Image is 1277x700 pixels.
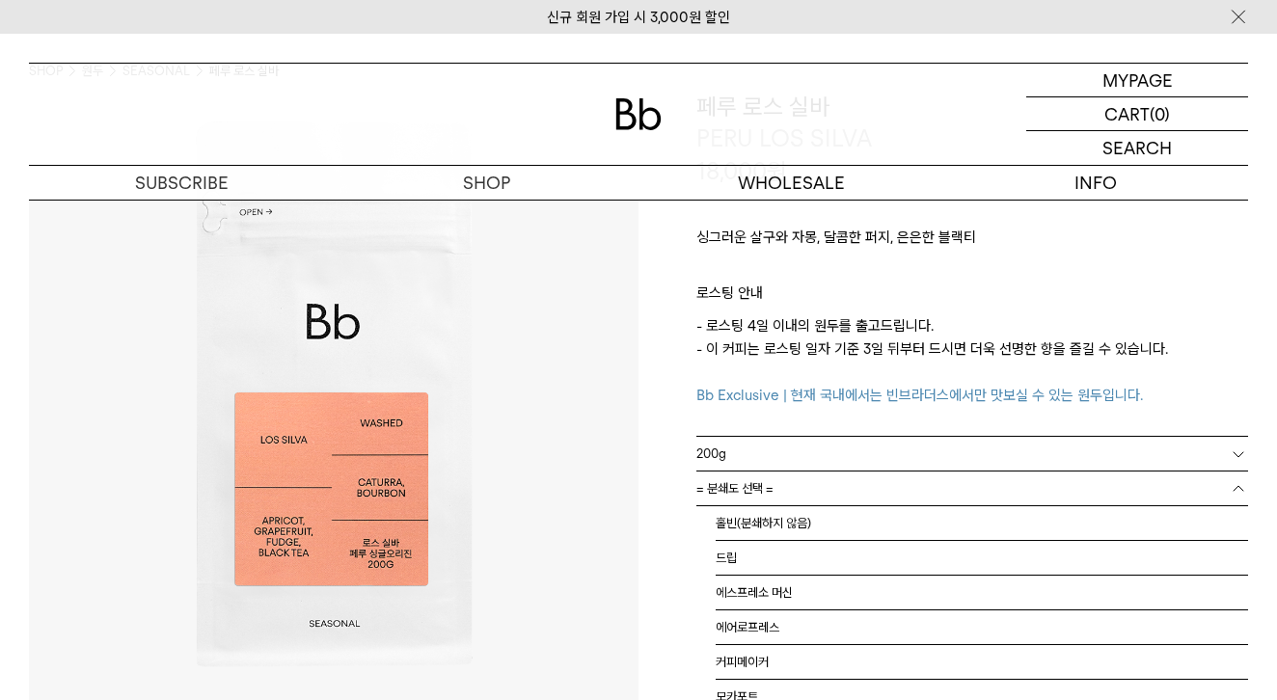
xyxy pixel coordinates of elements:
[696,226,1248,258] p: 싱그러운 살구와 자몽, 달콤한 퍼지, 은은한 블랙티
[1104,97,1150,130] p: CART
[716,541,1248,576] li: 드립
[696,471,774,505] span: = 분쇄도 선택 =
[943,166,1248,200] p: INFO
[638,166,943,200] p: WHOLESALE
[334,166,638,200] a: SHOP
[1150,97,1170,130] p: (0)
[29,166,334,200] a: SUBSCRIBE
[29,91,638,700] img: 페루 로스 실바
[716,576,1248,610] li: 에스프레소 머신
[1026,64,1248,97] a: MYPAGE
[716,610,1248,645] li: 에어로프레스
[716,645,1248,680] li: 커피메이커
[1026,97,1248,131] a: CART (0)
[696,314,1248,407] p: - 로스팅 4일 이내의 원두를 출고드립니다. - 이 커피는 로스팅 일자 기준 3일 뒤부터 드시면 더욱 선명한 향을 즐길 수 있습니다.
[696,258,1248,282] p: ㅤ
[1102,131,1172,165] p: SEARCH
[696,282,1248,314] p: 로스팅 안내
[615,98,662,130] img: 로고
[696,387,1143,404] span: Bb Exclusive | 현재 국내에서는 빈브라더스에서만 맛보실 수 있는 원두입니다.
[696,437,726,471] span: 200g
[1102,64,1173,96] p: MYPAGE
[716,506,1248,541] li: 홀빈(분쇄하지 않음)
[547,9,730,26] a: 신규 회원 가입 시 3,000원 할인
